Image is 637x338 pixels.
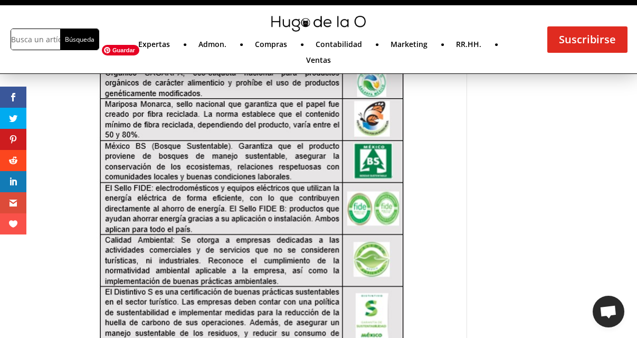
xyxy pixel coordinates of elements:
[306,57,331,68] a: Ventas
[593,296,624,327] div: Chat abierto
[255,41,287,52] a: Compras
[316,41,362,52] a: Contabilidad
[138,41,170,52] a: Expertas
[456,41,481,52] a: RR.HH.
[198,41,226,52] a: Admon.
[11,29,60,50] input: Busca un artículo
[60,29,99,50] input: Búsqueda
[271,16,365,32] img: mini-hugo-de-la-o-logo
[547,26,628,53] a: Suscribirse
[391,41,427,52] a: Marketing
[271,24,365,34] a: mini-hugo-de-la-o-logo
[102,45,139,55] span: Guardar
